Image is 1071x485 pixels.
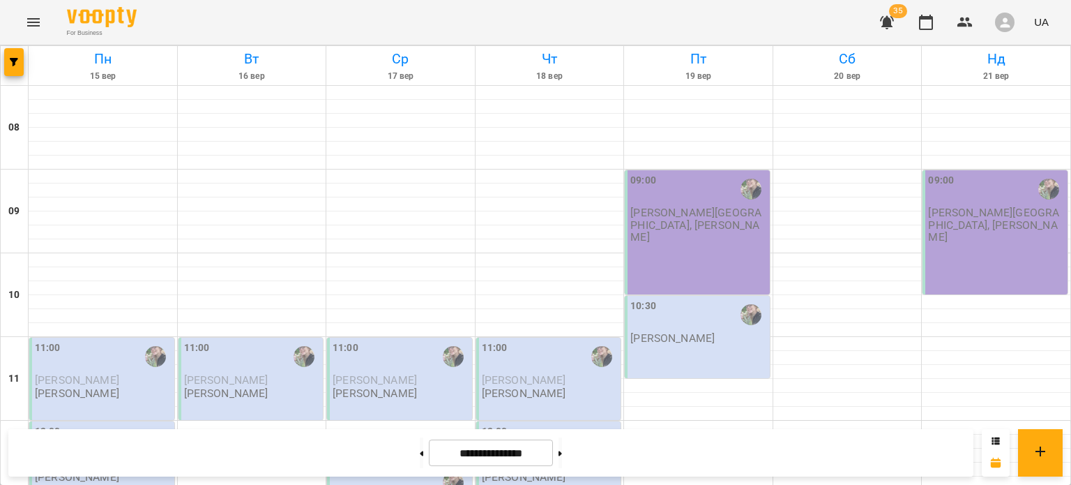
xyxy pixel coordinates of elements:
p: [PERSON_NAME][GEOGRAPHIC_DATA], [PERSON_NAME] [630,207,767,243]
span: For Business [67,29,137,38]
span: UA [1034,15,1049,29]
img: Борзова Марія Олексіївна [1038,179,1059,200]
h6: 17 вер [328,70,473,83]
img: Борзова Марія Олексіївна [740,179,761,200]
p: [PERSON_NAME] [630,332,715,344]
p: [PERSON_NAME] [35,387,119,399]
label: 11:00 [482,341,508,356]
img: Борзова Марія Олексіївна [443,346,464,367]
span: [PERSON_NAME] [482,373,566,387]
label: 11:00 [184,341,210,356]
img: Борзова Марія Олексіївна [740,304,761,325]
h6: 09 [8,204,20,219]
span: [PERSON_NAME] [184,373,268,387]
h6: 11 [8,371,20,387]
h6: 21 вер [924,70,1068,83]
h6: 16 вер [180,70,324,83]
img: Voopty Logo [67,7,137,27]
h6: Чт [478,48,622,70]
img: Борзова Марія Олексіївна [145,346,166,367]
h6: 15 вер [31,70,175,83]
span: [PERSON_NAME] [35,373,119,387]
h6: Нд [924,48,1068,70]
h6: 08 [8,120,20,135]
label: 09:00 [928,173,954,188]
img: Борзова Марія Олексіївна [591,346,612,367]
label: 11:00 [35,341,61,356]
label: 09:00 [630,173,656,188]
p: [PERSON_NAME] [482,387,566,399]
img: Борзова Марія Олексіївна [294,346,314,367]
button: Menu [17,6,50,39]
span: [PERSON_NAME] [333,373,417,387]
h6: Ср [328,48,473,70]
h6: Пт [626,48,770,70]
label: 11:00 [333,341,358,356]
span: 35 [889,4,907,18]
p: [PERSON_NAME] [333,387,417,399]
h6: 18 вер [478,70,622,83]
h6: Сб [775,48,920,70]
p: [PERSON_NAME] [184,387,268,399]
p: [PERSON_NAME][GEOGRAPHIC_DATA], [PERSON_NAME] [928,207,1065,243]
label: 10:30 [630,299,656,314]
button: UA [1028,9,1054,35]
h6: 10 [8,288,20,303]
h6: 19 вер [626,70,770,83]
h6: Пн [31,48,175,70]
h6: Вт [180,48,324,70]
h6: 20 вер [775,70,920,83]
